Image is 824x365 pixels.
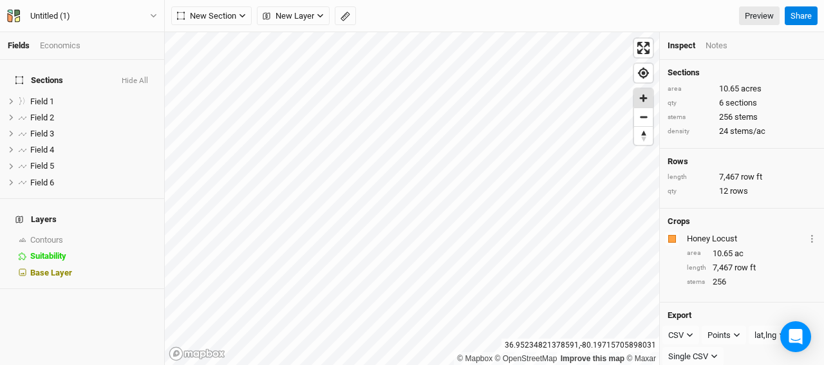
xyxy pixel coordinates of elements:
div: 10.65 [668,83,816,95]
span: stems/ac [730,126,765,137]
button: CSV [662,326,699,345]
div: Untitled (1) [30,10,70,23]
button: lat,lng [749,326,792,345]
span: stems [735,111,758,123]
span: sections [726,97,757,109]
div: 256 [687,276,816,288]
div: 6 [668,97,816,109]
div: length [668,173,713,182]
span: acres [741,83,762,95]
div: CSV [668,329,684,342]
div: Suitability [30,251,156,261]
span: ac [735,248,744,259]
div: Open Intercom Messenger [780,321,811,352]
div: Field 2 [30,113,156,123]
span: rows [730,185,748,197]
span: Sections [15,75,63,86]
button: Crop Usage [808,231,816,246]
a: Fields [8,41,30,50]
span: New Section [177,10,236,23]
div: area [668,84,713,94]
button: Zoom in [634,89,653,108]
button: Reset bearing to north [634,126,653,145]
span: Field 3 [30,129,54,138]
span: Field 2 [30,113,54,122]
div: Single CSV [668,350,708,363]
div: 24 [668,126,816,137]
a: OpenStreetMap [495,354,557,363]
div: Points [707,329,731,342]
div: Contours [30,235,156,245]
div: 10.65 [687,248,816,259]
button: Zoom out [634,108,653,126]
span: Base Layer [30,268,72,277]
div: length [687,263,706,273]
div: stems [687,277,706,287]
a: Mapbox [457,354,492,363]
button: New Layer [257,6,330,26]
span: row ft [741,171,762,183]
div: Field 4 [30,145,156,155]
div: Field 3 [30,129,156,139]
div: Field 5 [30,161,156,171]
div: density [668,127,713,136]
div: 12 [668,185,816,197]
a: Maxar [626,354,656,363]
div: lat,lng [754,329,776,342]
div: Base Layer [30,268,156,278]
a: Improve this map [561,354,624,363]
div: 7,467 [668,171,816,183]
span: Contours [30,235,63,245]
div: Field 1 [30,97,156,107]
div: Notes [706,40,727,51]
h4: Export [668,310,816,321]
a: Preview [739,6,780,26]
button: Enter fullscreen [634,39,653,57]
div: area [687,248,706,258]
div: 36.95234821378591 , -80.19715705898031 [501,339,659,352]
div: Economics [40,40,80,51]
div: Inspect [668,40,695,51]
div: 256 [668,111,816,123]
button: Shortcut: M [335,6,356,26]
h4: Rows [668,156,816,167]
div: qty [668,187,713,196]
button: Points [702,326,746,345]
span: Field 5 [30,161,54,171]
a: Mapbox logo [169,346,225,361]
span: New Layer [263,10,314,23]
span: Reset bearing to north [634,127,653,145]
canvas: Map [165,32,659,365]
h4: Sections [668,68,816,78]
h4: Crops [668,216,690,227]
button: Find my location [634,64,653,82]
span: row ft [735,262,756,274]
button: Hide All [121,77,149,86]
div: Honey Locust [687,233,805,245]
button: Untitled (1) [6,9,158,23]
span: Suitability [30,251,66,261]
button: New Section [171,6,252,26]
h4: Layers [8,207,156,232]
span: Field 1 [30,97,54,106]
div: 7,467 [687,262,816,274]
span: Field 4 [30,145,54,154]
span: Field 6 [30,178,54,187]
button: Share [785,6,818,26]
div: stems [668,113,713,122]
div: Field 6 [30,178,156,188]
div: qty [668,98,713,108]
